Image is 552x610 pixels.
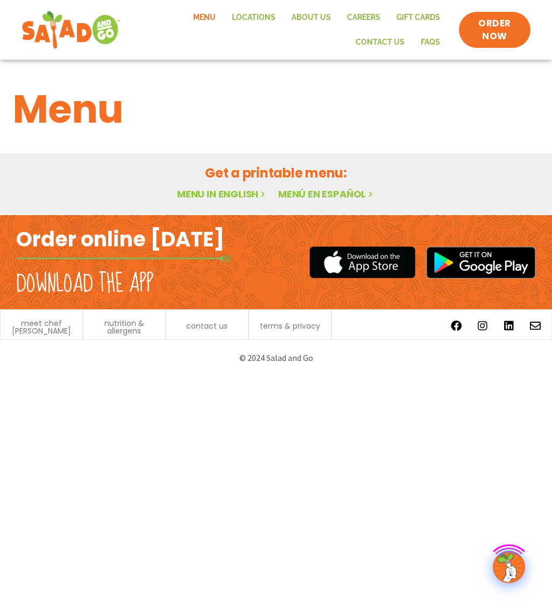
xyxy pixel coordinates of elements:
[278,187,375,201] a: Menú en español
[6,320,77,335] a: meet chef [PERSON_NAME]
[224,5,284,30] a: Locations
[13,80,539,138] h1: Menu
[459,12,530,48] a: ORDER NOW
[284,5,339,30] a: About Us
[309,245,415,280] img: appstore
[13,164,539,182] h2: Get a printable menu:
[177,187,267,201] a: Menu in English
[260,322,320,330] a: terms & privacy
[339,5,388,30] a: Careers
[388,5,448,30] a: GIFT CARDS
[185,5,224,30] a: Menu
[131,5,449,54] nav: Menu
[89,320,160,335] a: nutrition & allergens
[16,256,231,261] img: fork
[413,30,448,55] a: FAQs
[186,322,228,330] a: contact us
[16,226,224,252] h2: Order online [DATE]
[16,269,153,299] h2: Download the app
[470,17,520,43] span: ORDER NOW
[348,30,413,55] a: Contact Us
[11,351,541,365] p: © 2024 Salad and Go
[426,246,536,279] img: google_play
[22,9,121,52] img: new-SAG-logo-768×292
